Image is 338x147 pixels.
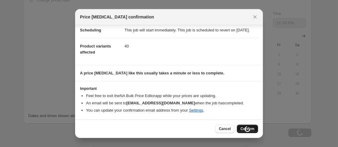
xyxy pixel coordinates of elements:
button: Cancel [215,125,234,133]
span: Product variants affected [80,44,111,54]
b: [EMAIL_ADDRESS][DOMAIN_NAME] [126,101,195,105]
h3: Important [80,86,258,91]
span: Price [MEDICAL_DATA] confirmation [80,14,154,20]
li: You can update your confirmation email address from your . [86,107,258,113]
dd: 40 [124,38,258,54]
li: An email will be sent to when the job has completed . [86,100,258,106]
span: Scheduling [80,28,101,32]
a: Settings [189,108,203,113]
b: A price [MEDICAL_DATA] like this usually takes a minute or less to complete. [80,71,224,75]
span: Cancel [219,126,231,131]
dd: This job will start immediately. This job is scheduled to revert on [DATE]. [124,22,258,38]
li: Feel free to exit the NA Bulk Price Editor app while your prices are updating. [86,93,258,99]
button: Close [251,13,259,21]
